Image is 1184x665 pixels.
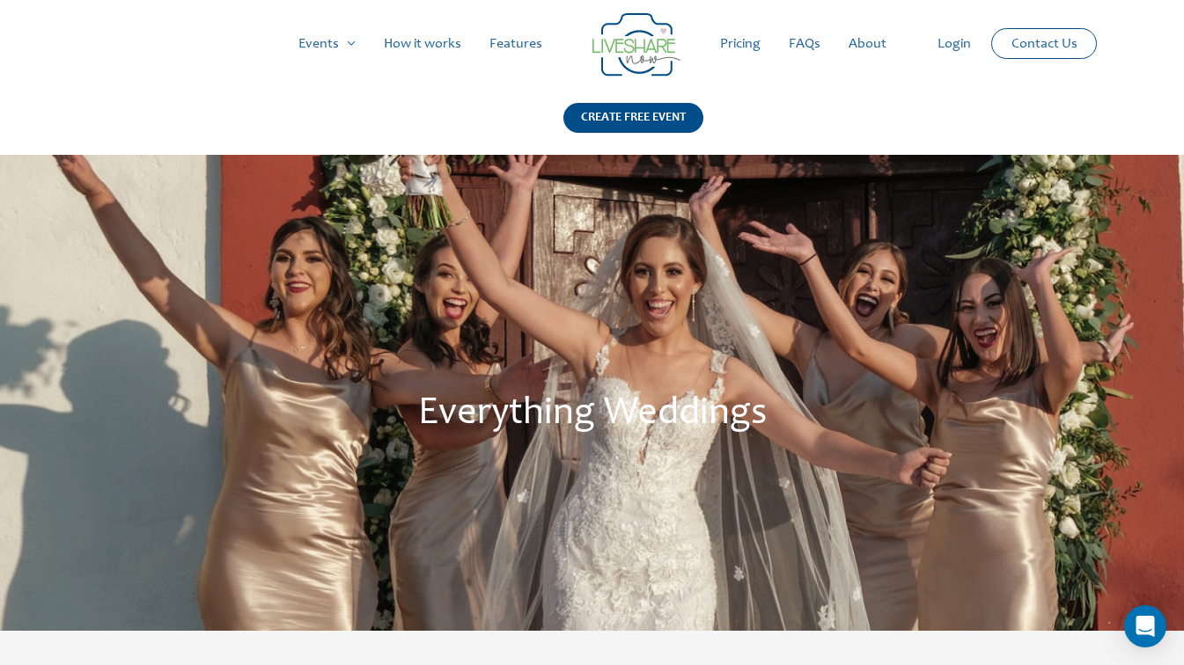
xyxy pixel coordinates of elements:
a: Pricing [706,16,775,72]
a: FAQs [775,16,835,72]
a: Login [923,16,985,72]
span: Everything Weddings [418,395,767,434]
div: CREATE FREE EVENT [563,103,703,133]
a: CREATE FREE EVENT [563,103,703,155]
a: Events [284,16,370,72]
img: LiveShare logo - Capture & Share Event Memories [592,13,680,77]
div: Open Intercom Messenger [1124,605,1166,647]
a: About [835,16,901,72]
a: How it works [370,16,475,72]
a: Contact Us [997,29,1092,58]
a: Features [475,16,556,72]
nav: Site Navigation [31,16,1153,72]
